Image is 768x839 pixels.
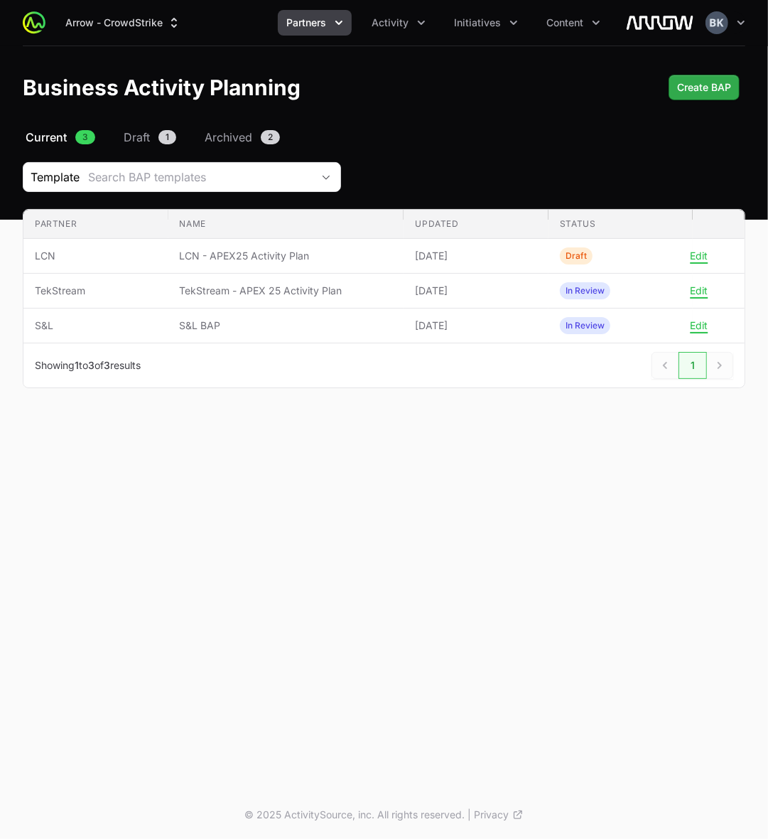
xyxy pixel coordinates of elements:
[80,163,340,191] button: Search BAP templates
[75,130,95,144] span: 3
[415,319,537,333] span: [DATE]
[35,284,157,298] span: TekStream
[404,210,548,239] th: Updated
[690,284,708,297] button: Edit
[278,10,352,36] button: Partners
[690,250,708,262] button: Edit
[372,16,409,30] span: Activity
[678,352,707,379] a: 1
[690,319,708,332] button: Edit
[445,10,526,36] div: Initiatives menu
[538,10,609,36] div: Content menu
[180,249,393,263] span: LCN - APEX25 Activity Plan
[286,16,326,30] span: Partners
[245,808,465,822] p: © 2025 ActivitySource, inc. All rights reserved.
[669,75,740,100] button: Create BAP
[278,10,352,36] div: Partners menu
[158,130,176,144] span: 1
[23,169,80,186] span: Template
[546,16,583,30] span: Content
[454,16,501,30] span: Initiatives
[124,129,150,146] span: Draft
[445,10,526,36] button: Initiatives
[168,210,404,239] th: Name
[35,249,157,263] span: LCN
[538,10,609,36] button: Content
[121,129,179,146] a: Draft1
[548,210,693,239] th: Status
[363,10,434,36] button: Activity
[23,162,745,192] section: Business Activity Plan Filters
[705,11,728,34] img: Brittany Karno
[88,359,94,371] span: 3
[23,129,745,146] nav: Business Activity Plan Navigation navigation
[475,808,524,822] a: Privacy
[88,169,312,186] div: Search BAP templates
[45,10,609,36] div: Main navigation
[415,284,537,298] span: [DATE]
[205,129,252,146] span: Archived
[180,319,393,333] span: S&L BAP
[468,808,472,822] span: |
[202,129,283,146] a: Archived2
[363,10,434,36] div: Activity menu
[75,359,79,371] span: 1
[669,75,740,100] div: Primary actions
[57,10,190,36] button: Arrow - CrowdStrike
[23,209,745,388] section: Business Activity Plan Submissions
[180,284,393,298] span: TekStream - APEX 25 Activity Plan
[23,129,98,146] a: Current3
[626,9,694,37] img: Arrow
[23,75,301,100] h1: Business Activity Planning
[23,210,168,239] th: Partner
[261,130,280,144] span: 2
[35,358,141,373] p: Showing to of results
[26,129,67,146] span: Current
[104,359,110,371] span: 3
[677,79,731,96] span: Create BAP
[415,249,537,263] span: [DATE]
[57,10,190,36] div: Supplier switch menu
[23,11,45,34] img: ActivitySource
[35,319,157,333] span: S&L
